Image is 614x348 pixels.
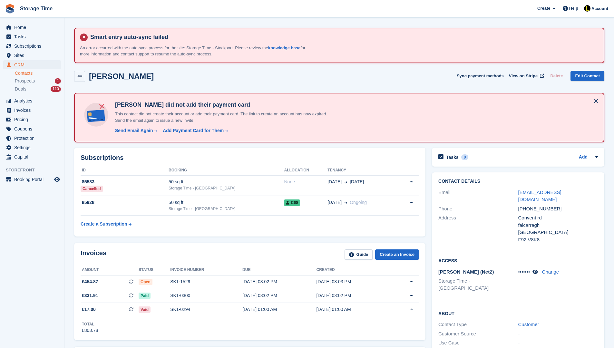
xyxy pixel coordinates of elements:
h4: Smart entry auto-sync failed [88,34,599,41]
span: £331.91 [82,292,98,299]
p: An error occurred with the auto-sync process for the site: Storage Time - Stockport. Please revie... [80,45,306,57]
span: Settings [14,143,53,152]
span: Help [569,5,578,12]
a: menu [3,42,61,51]
div: 85583 [81,179,169,185]
p: This contact did not create their account or add their payment card. The link to create an accoun... [112,111,338,123]
span: Capital [14,152,53,161]
a: menu [3,124,61,133]
a: Deals 113 [15,86,61,92]
h2: About [438,310,598,316]
span: C60 [284,199,300,206]
span: Pricing [14,115,53,124]
span: £454.87 [82,278,98,285]
div: - [518,339,598,347]
div: Convent rd [518,214,598,222]
a: menu [3,96,61,105]
span: Booking Portal [14,175,53,184]
span: £17.00 [82,306,96,313]
a: Storage Time [17,3,55,14]
span: Invoices [14,106,53,115]
a: menu [3,32,61,41]
span: View on Stripe [509,73,538,79]
div: Create a Subscription [81,221,127,227]
span: Subscriptions [14,42,53,51]
th: Allocation [284,165,327,176]
div: [PHONE_NUMBER] [518,205,598,213]
a: Guide [345,249,373,260]
span: CRM [14,60,53,69]
span: Protection [14,134,53,143]
h2: Invoices [81,249,106,260]
span: Account [591,5,608,12]
div: 50 sq ft [169,179,284,185]
div: [DATE] 03:02 PM [317,292,390,299]
span: Deals [15,86,26,92]
a: [EMAIL_ADDRESS][DOMAIN_NAME] [518,189,561,202]
div: Storage Time - [GEOGRAPHIC_DATA] [169,185,284,191]
span: [DATE] [350,179,364,185]
a: Add Payment Card for Them [160,127,229,134]
div: £803.78 [82,327,98,334]
div: 0 [461,154,469,160]
div: [DATE] 03:03 PM [317,278,390,285]
button: Delete [548,71,565,82]
h2: Access [438,257,598,264]
span: Home [14,23,53,32]
h2: Tasks [446,154,459,160]
img: Laaibah Sarwar [584,5,590,12]
th: Invoice number [170,265,242,275]
div: F92 V8K8 [518,236,598,244]
div: SK1-0294 [170,306,242,313]
div: 85928 [81,199,169,206]
a: menu [3,51,61,60]
img: no-card-linked-e7822e413c904bf8b177c4d89f31251c4716f9871600ec3ca5bfc59e148c83f4.svg [83,101,110,129]
a: Change [542,269,559,275]
a: menu [3,134,61,143]
span: Storefront [6,167,64,173]
h4: [PERSON_NAME] did not add their payment card [112,101,338,109]
span: Coupons [14,124,53,133]
a: Add [579,154,588,161]
a: Contacts [15,70,61,76]
span: Prospects [15,78,35,84]
span: Paid [139,293,151,299]
h2: Subscriptions [81,154,419,161]
button: Sync payment methods [457,71,504,82]
th: Due [242,265,316,275]
a: menu [3,60,61,69]
span: Ongoing [350,200,367,205]
div: [DATE] 01:00 AM [242,306,316,313]
a: Preview store [53,176,61,183]
div: 1 [55,78,61,84]
h2: [PERSON_NAME] [89,72,154,81]
th: Tenancy [327,165,395,176]
a: Prospects 1 [15,78,61,84]
th: Booking [169,165,284,176]
a: View on Stripe [506,71,545,82]
div: 50 sq ft [169,199,284,206]
a: Create a Subscription [81,218,132,230]
div: falcarragh [518,222,598,229]
li: Storage Time - [GEOGRAPHIC_DATA] [438,277,518,292]
div: 113 [51,86,61,92]
div: Address [438,214,518,243]
div: [DATE] 03:02 PM [242,292,316,299]
h2: Contact Details [438,179,598,184]
span: Tasks [14,32,53,41]
a: Create an Invoice [375,249,419,260]
span: Open [139,279,152,285]
a: Customer [518,322,539,327]
th: ID [81,165,169,176]
img: stora-icon-8386f47178a22dfd0bd8f6a31ec36ba5ce8667c1dd55bd0f319d3a0aa187defe.svg [5,4,15,14]
span: [DATE] [327,199,342,206]
div: SK1-1529 [170,278,242,285]
span: Create [537,5,550,12]
div: Total [82,321,98,327]
a: Edit Contact [570,71,604,82]
span: Void [139,306,151,313]
a: menu [3,115,61,124]
a: menu [3,175,61,184]
div: Customer Source [438,330,518,338]
th: Status [139,265,170,275]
